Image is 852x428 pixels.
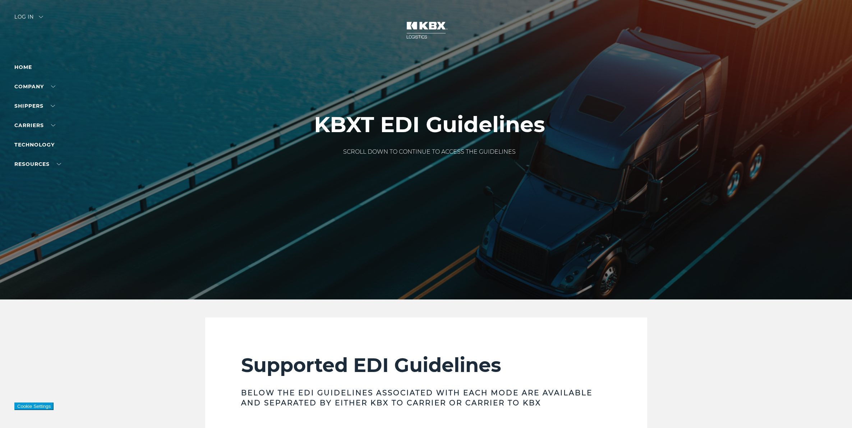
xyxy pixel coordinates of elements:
a: Technology [14,141,55,148]
a: RESOURCES [14,161,61,167]
img: kbx logo [399,14,453,46]
a: Carriers [14,122,55,129]
div: Log in [14,14,43,25]
h3: Below the EDI Guidelines associated with each mode are available and separated by either KBX to C... [241,388,611,408]
h1: KBXT EDI Guidelines [314,112,545,137]
p: SCROLL DOWN TO CONTINUE TO ACCESS THE GUIDELINES [314,148,545,156]
img: arrow [39,16,43,18]
a: Company [14,83,55,90]
button: Cookie Settings [14,403,54,410]
a: SHIPPERS [14,103,55,109]
a: Home [14,64,32,70]
h2: Supported EDI Guidelines [241,353,611,377]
